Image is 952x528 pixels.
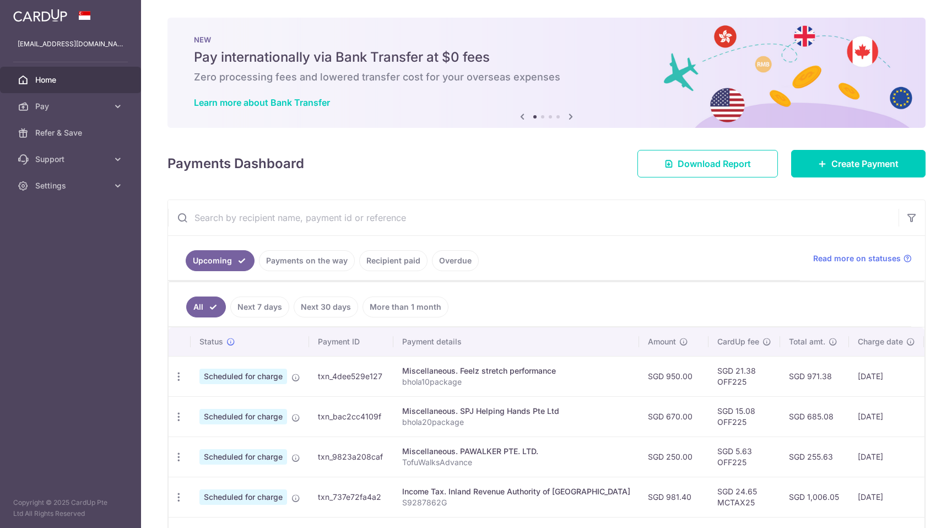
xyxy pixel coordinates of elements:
[199,369,287,384] span: Scheduled for charge
[831,157,899,170] span: Create Payment
[35,180,108,191] span: Settings
[393,327,639,356] th: Payment details
[717,336,759,347] span: CardUp fee
[849,356,924,396] td: [DATE]
[639,356,708,396] td: SGD 950.00
[402,486,630,497] div: Income Tax. Inland Revenue Authority of [GEOGRAPHIC_DATA]
[402,446,630,457] div: Miscellaneous. PAWALKER PTE. LTD.
[13,9,67,22] img: CardUp
[35,154,108,165] span: Support
[678,157,751,170] span: Download Report
[780,356,849,396] td: SGD 971.38
[708,356,780,396] td: SGD 21.38 OFF225
[639,477,708,517] td: SGD 981.40
[432,250,479,271] a: Overdue
[35,74,108,85] span: Home
[813,253,912,264] a: Read more on statuses
[789,336,825,347] span: Total amt.
[199,449,287,465] span: Scheduled for charge
[199,409,287,424] span: Scheduled for charge
[639,437,708,477] td: SGD 250.00
[780,477,849,517] td: SGD 1,006.05
[363,297,448,317] a: More than 1 month
[35,127,108,138] span: Refer & Save
[402,406,630,417] div: Miscellaneous. SPJ Helping Hands Pte Ltd
[194,97,330,108] a: Learn more about Bank Transfer
[309,396,393,437] td: txn_bac2cc4109f
[402,365,630,376] div: Miscellaneous. Feelz stretch performance
[858,336,903,347] span: Charge date
[199,489,287,505] span: Scheduled for charge
[259,250,355,271] a: Payments on the way
[167,18,926,128] img: Bank transfer banner
[309,327,393,356] th: Payment ID
[18,39,123,50] p: [EMAIL_ADDRESS][DOMAIN_NAME]
[637,150,778,177] a: Download Report
[230,297,289,317] a: Next 7 days
[402,497,630,508] p: S9287862G
[194,35,899,44] p: NEW
[780,396,849,437] td: SGD 685.08
[168,200,899,235] input: Search by recipient name, payment id or reference
[309,356,393,396] td: txn_4dee529e127
[639,396,708,437] td: SGD 670.00
[780,437,849,477] td: SGD 255.63
[186,250,255,271] a: Upcoming
[402,457,630,468] p: TofuWalksAdvance
[35,101,108,112] span: Pay
[849,437,924,477] td: [DATE]
[194,71,899,84] h6: Zero processing fees and lowered transfer cost for your overseas expenses
[791,150,926,177] a: Create Payment
[194,49,899,66] h5: Pay internationally via Bank Transfer at $0 fees
[813,253,901,264] span: Read more on statuses
[402,417,630,428] p: bhola20package
[294,297,358,317] a: Next 30 days
[309,437,393,477] td: txn_9823a208caf
[849,477,924,517] td: [DATE]
[402,376,630,387] p: bhola10package
[167,154,304,174] h4: Payments Dashboard
[708,437,780,477] td: SGD 5.63 OFF225
[186,297,226,317] a: All
[199,336,223,347] span: Status
[708,477,780,517] td: SGD 24.65 MCTAX25
[648,336,676,347] span: Amount
[359,250,428,271] a: Recipient paid
[309,477,393,517] td: txn_737e72fa4a2
[708,396,780,437] td: SGD 15.08 OFF225
[849,396,924,437] td: [DATE]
